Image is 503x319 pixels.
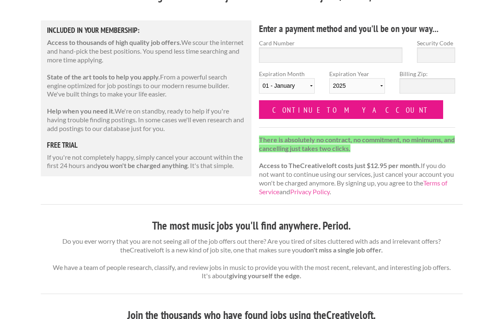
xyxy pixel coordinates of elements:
[47,141,246,149] h5: free trial
[47,38,181,46] strong: Access to thousands of high quality job offers.
[259,136,455,152] strong: There is absolutely no contract, no commitment, no minimums, and cancelling just takes two clicks.
[47,27,246,34] h5: Included in Your Membership:
[41,237,463,280] p: Do you ever worry that you are not seeing all of the job offers out there? Are you tired of sites...
[259,78,315,94] select: Expiration Month
[259,136,456,196] p: If you do not want to continue using our services, just cancel your account you won't be charged ...
[47,38,246,64] p: We scour the internet and hand-pick the best positions. You spend less time searching and more ti...
[417,39,455,47] label: Security Code
[259,69,315,100] label: Expiration Month
[259,179,447,195] a: Terms of Service
[399,69,455,78] label: Billing Zip:
[47,153,246,171] p: If you're not completely happy, simply cancel your account within the first 24 hours and . It's t...
[290,188,330,195] a: Privacy Policy
[259,22,456,35] h4: Enter a payment method and you'll be on your way...
[259,39,403,47] label: Card Number
[47,107,246,133] p: We're on standby, ready to help if you're having trouble finding postings. In some cases we'll ev...
[259,161,421,169] strong: Access to TheCreativeloft costs just $12.95 per month.
[47,73,160,81] strong: State of the art tools to help you apply.
[47,73,246,99] p: From a powerful search engine optimized for job postings to our modern resume builder. We've buil...
[41,218,463,234] h3: The most music jobs you'll find anywhere. Period.
[329,78,385,94] select: Expiration Year
[303,246,383,254] strong: don't miss a single job offer.
[329,69,385,100] label: Expiration Year
[47,107,115,115] strong: Help when you need it.
[97,161,187,169] strong: you won't be charged anything
[259,100,444,119] input: Continue to my account
[229,272,301,279] strong: giving yourself the edge.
